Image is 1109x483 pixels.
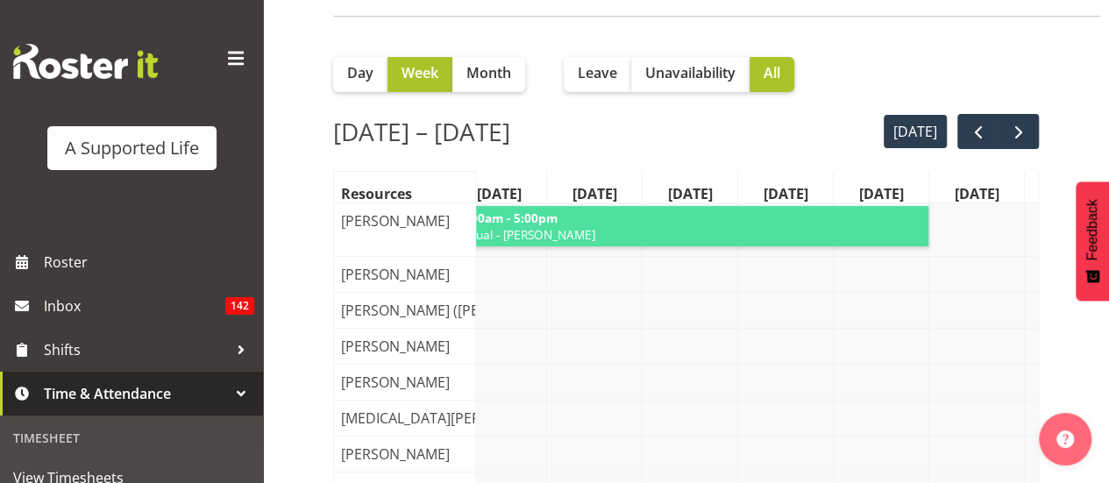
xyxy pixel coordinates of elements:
[65,135,199,161] div: A Supported Life
[225,297,254,315] span: 142
[44,337,228,363] span: Shifts
[1084,199,1100,260] span: Feedback
[44,380,228,407] span: Time & Attendance
[44,293,225,319] span: Inbox
[4,420,259,456] div: Timesheet
[44,249,254,275] span: Roster
[13,44,158,79] img: Rosterit website logo
[1076,181,1109,301] button: Feedback - Show survey
[1056,430,1074,448] img: help-xxl-2.png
